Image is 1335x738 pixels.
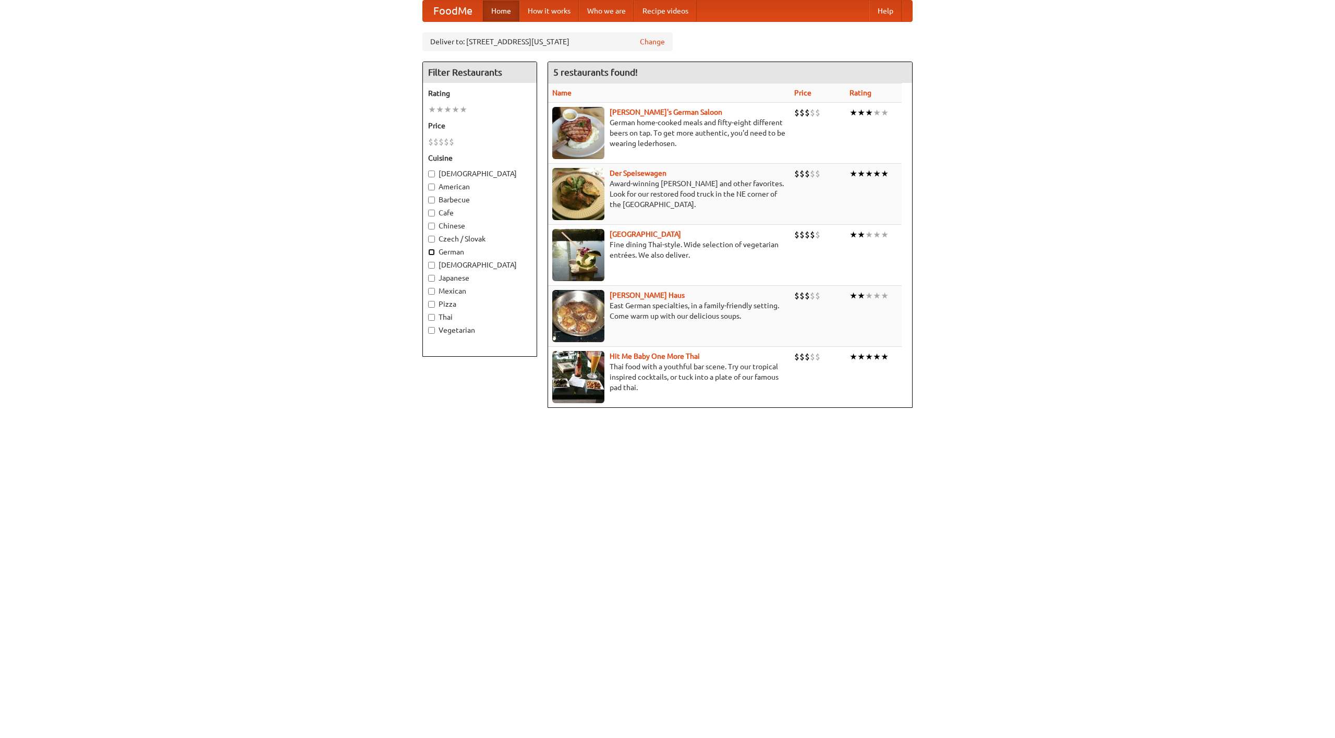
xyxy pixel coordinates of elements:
p: German home-cooked meals and fifty-eight different beers on tap. To get more authentic, you'd nee... [552,117,786,149]
a: FoodMe [423,1,483,21]
li: ★ [873,107,881,118]
a: Recipe videos [634,1,697,21]
li: $ [444,136,449,148]
li: $ [805,290,810,301]
li: $ [799,290,805,301]
a: Name [552,89,572,97]
label: German [428,247,531,257]
label: Chinese [428,221,531,231]
li: $ [810,168,815,179]
p: East German specialties, in a family-friendly setting. Come warm up with our delicious soups. [552,300,786,321]
h5: Price [428,120,531,131]
li: $ [433,136,439,148]
li: $ [815,107,820,118]
a: Who we are [579,1,634,21]
li: ★ [873,168,881,179]
a: Price [794,89,811,97]
a: Help [869,1,902,21]
label: Japanese [428,273,531,283]
input: [DEMOGRAPHIC_DATA] [428,171,435,177]
li: ★ [428,104,436,115]
img: kohlhaus.jpg [552,290,604,342]
li: ★ [881,168,889,179]
input: [DEMOGRAPHIC_DATA] [428,262,435,269]
li: ★ [857,107,865,118]
label: Pizza [428,299,531,309]
label: Barbecue [428,195,531,205]
input: Pizza [428,301,435,308]
input: Czech / Slovak [428,236,435,243]
input: Cafe [428,210,435,216]
li: $ [794,107,799,118]
label: Czech / Slovak [428,234,531,244]
li: $ [794,229,799,240]
img: esthers.jpg [552,107,604,159]
a: Hit Me Baby One More Thai [610,352,700,360]
h5: Rating [428,88,531,99]
input: Mexican [428,288,435,295]
li: $ [449,136,454,148]
li: ★ [865,168,873,179]
a: Der Speisewagen [610,169,666,177]
input: Vegetarian [428,327,435,334]
li: $ [805,351,810,362]
li: $ [805,107,810,118]
li: $ [794,290,799,301]
li: $ [815,290,820,301]
img: satay.jpg [552,229,604,281]
li: $ [799,107,805,118]
a: Rating [849,89,871,97]
li: ★ [865,351,873,362]
input: Japanese [428,275,435,282]
label: Cafe [428,208,531,218]
li: $ [810,107,815,118]
li: ★ [452,104,459,115]
li: $ [810,229,815,240]
li: ★ [881,351,889,362]
div: Deliver to: [STREET_ADDRESS][US_STATE] [422,32,673,51]
li: ★ [873,290,881,301]
li: $ [805,168,810,179]
img: speisewagen.jpg [552,168,604,220]
li: $ [805,229,810,240]
li: $ [815,351,820,362]
li: ★ [873,229,881,240]
h5: Cuisine [428,153,531,163]
li: ★ [865,107,873,118]
label: [DEMOGRAPHIC_DATA] [428,260,531,270]
li: $ [799,168,805,179]
li: ★ [873,351,881,362]
label: [DEMOGRAPHIC_DATA] [428,168,531,179]
li: ★ [849,351,857,362]
li: $ [794,168,799,179]
li: $ [815,229,820,240]
a: [PERSON_NAME] Haus [610,291,685,299]
a: [GEOGRAPHIC_DATA] [610,230,681,238]
p: Thai food with a youthful bar scene. Try our tropical inspired cocktails, or tuck into a plate of... [552,361,786,393]
li: ★ [881,290,889,301]
img: babythai.jpg [552,351,604,403]
a: [PERSON_NAME]'s German Saloon [610,108,722,116]
li: $ [428,136,433,148]
li: ★ [881,107,889,118]
li: ★ [857,168,865,179]
li: $ [810,351,815,362]
li: $ [799,229,805,240]
li: $ [815,168,820,179]
label: Thai [428,312,531,322]
li: $ [794,351,799,362]
li: $ [810,290,815,301]
label: Mexican [428,286,531,296]
li: ★ [459,104,467,115]
p: Fine dining Thai-style. Wide selection of vegetarian entrées. We also deliver. [552,239,786,260]
li: ★ [881,229,889,240]
li: ★ [865,290,873,301]
li: ★ [849,229,857,240]
li: ★ [849,107,857,118]
li: $ [799,351,805,362]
